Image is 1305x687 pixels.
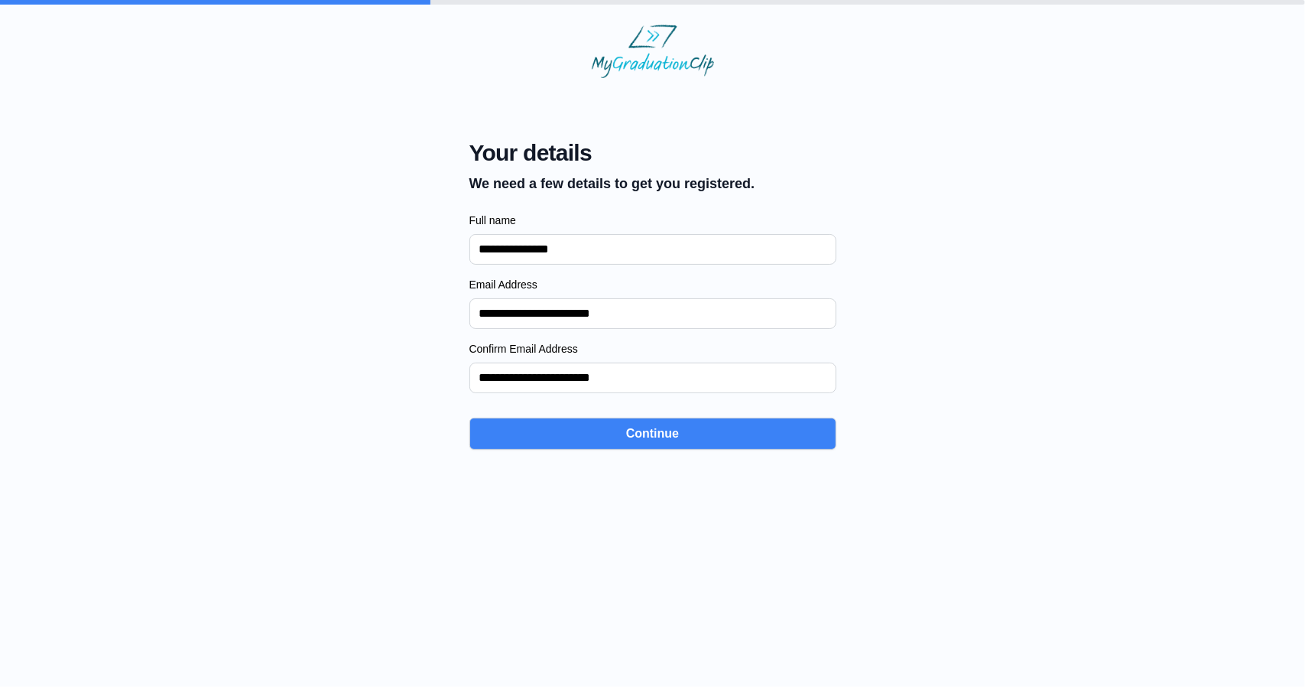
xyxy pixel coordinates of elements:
[469,173,755,194] p: We need a few details to get you registered.
[469,213,836,228] label: Full name
[469,277,836,292] label: Email Address
[469,341,836,357] label: Confirm Email Address
[469,418,836,450] button: Continue
[592,24,714,78] img: MyGraduationClip
[469,139,755,167] span: Your details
